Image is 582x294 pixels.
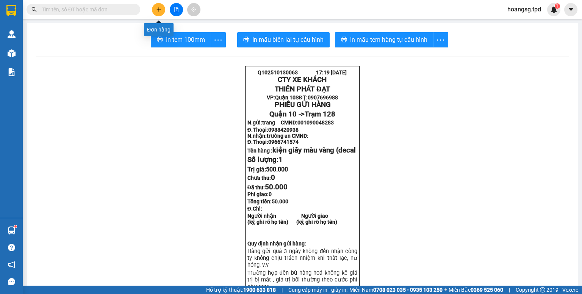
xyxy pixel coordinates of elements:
span: file-add [174,7,179,12]
button: printerIn tem 100mm [151,32,211,47]
strong: Chưa thu: [247,175,275,181]
strong: N.nhận: [247,133,308,139]
strong: CTY XE KHÁCH [278,75,327,84]
strong: VP: SĐT: [267,94,338,101]
button: more [211,32,226,47]
strong: Tên hàng : [247,148,356,154]
span: plus [156,7,161,12]
strong: THIÊN PHÁT ĐẠT [275,85,330,93]
span: 500.000 [266,166,288,173]
span: 1 [278,156,283,164]
strong: Quy định nhận gửi hàng: [247,241,307,247]
strong: VP: SĐT: [21,28,92,35]
span: 0 [271,173,275,182]
span: [DATE] [86,3,102,9]
span: PHIẾU GỬI HÀNG [275,101,331,109]
span: search [31,7,37,12]
sup: 1 [14,225,17,228]
span: more [211,35,225,45]
span: Trạm 128 [305,110,335,118]
span: printer [157,36,163,44]
span: Miền Nam [349,286,443,294]
strong: (ký, ghi rõ họ tên) (ký, ghi rõ họ tên) [247,219,337,225]
span: PHIẾU GỬI HÀNG [30,35,86,43]
span: | [282,286,283,294]
span: Q102510130044 [13,3,53,9]
span: printer [243,36,249,44]
strong: 1900 633 818 [243,287,276,293]
img: logo-vxr [6,5,16,16]
span: | [509,286,510,294]
span: more [433,35,448,45]
span: Q102510130063 [258,69,298,75]
button: more [433,32,448,47]
span: aim [191,7,196,12]
strong: Đ.Thoại: [247,127,299,133]
span: ⚪️ [444,288,447,291]
span: Quận 10 [30,28,50,35]
span: hoangsg.tpd [501,5,547,14]
span: trang CMND: [262,119,334,126]
span: Trị giá: [247,166,288,173]
span: Đ.Chỉ: [247,206,262,212]
button: printerIn mẫu tem hàng tự cấu hình [335,32,433,47]
span: 079300003291 [51,53,87,60]
span: 0966741574 [268,139,299,145]
span: [DATE] [331,69,347,75]
img: solution-icon [8,68,16,76]
span: 1 [556,3,559,9]
span: Miền Bắc [449,286,503,294]
strong: 0369 525 060 [471,287,503,293]
span: Tổng tiền: [247,198,288,204]
span: Quận 10 -> [24,44,90,52]
button: caret-down [564,3,577,16]
span: kiện giấy màu vàng (decal [272,146,356,154]
span: 0988420938 [268,127,299,133]
span: 50.000 [265,183,288,191]
strong: 0708 023 035 - 0935 103 250 [373,287,443,293]
span: 50.000 [272,198,288,204]
strong: N.gửi: [2,53,87,60]
span: 0 [269,191,272,197]
span: notification [8,261,15,268]
span: 0907696988 [62,28,92,35]
strong: THIÊN PHÁT ĐẠT [29,19,84,27]
span: 17:19 [316,69,330,75]
span: In mẫu biên lai tự cấu hình [252,35,324,44]
span: Trạm 114 [59,44,90,52]
span: Số lượng: [247,156,283,164]
img: warehouse-icon [8,30,16,38]
img: warehouse-icon [8,226,16,234]
strong: Đ.Thoại: [247,139,299,145]
span: question-circle [8,244,15,251]
span: Hàng gửi quá 3 ngày không đến nhận công ty không chịu trách nhiệm khi thất lạc, hư hỏn... [247,248,357,268]
span: copyright [540,287,545,292]
button: plus [152,3,165,16]
strong: Người nhận Người giao [247,213,328,219]
span: In tem 100mm [166,35,205,44]
img: warehouse-icon [8,49,16,57]
img: icon-new-feature [551,6,557,13]
span: 001090048283 [297,119,334,126]
sup: 1 [555,3,560,9]
span: Cung cấp máy in - giấy in: [288,286,347,294]
span: Hỗ trợ kỹ thuật: [206,286,276,294]
span: printer [341,36,347,44]
button: printerIn mẫu biên lai tự cấu hình [237,32,330,47]
strong: Đã thu: [247,184,288,190]
span: message [8,278,15,285]
span: 15:07 [71,3,84,9]
span: 0907696988 [308,94,338,101]
span: caret-down [568,6,574,13]
span: Quận 10 -> [269,110,335,118]
strong: CTY XE KHÁCH [33,9,81,18]
span: Trường hợp đền bù hàng hoá không kê giá trị bị mất , giá trị bồi thường theo cước phí như sau: [247,269,357,290]
span: trường an CMND: [267,133,308,139]
strong: N.gửi: [247,119,334,126]
span: In mẫu tem hàng tự cấu hình [350,35,427,44]
span: Quận 10 [275,94,296,101]
button: file-add [170,3,183,16]
span: trinh CMND: [17,53,87,60]
button: aim [187,3,200,16]
input: Tìm tên, số ĐT hoặc mã đơn [42,5,131,14]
